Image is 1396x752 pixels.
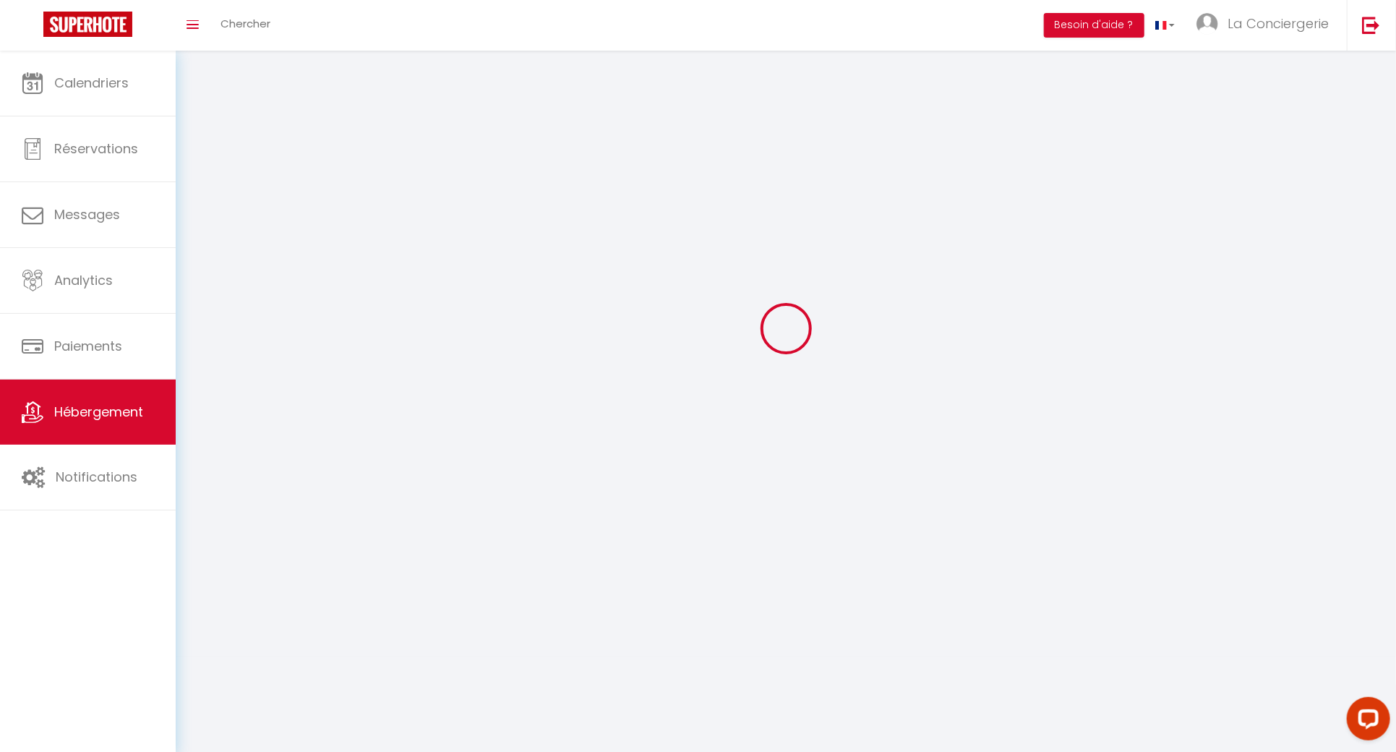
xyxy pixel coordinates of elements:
[43,12,132,37] img: Super Booking
[1196,13,1218,35] img: ...
[1044,13,1144,38] button: Besoin d'aide ?
[54,74,129,92] span: Calendriers
[1335,691,1396,752] iframe: LiveChat chat widget
[1228,14,1329,33] span: La Conciergerie
[54,205,120,223] span: Messages
[54,403,143,421] span: Hébergement
[54,271,113,289] span: Analytics
[1362,16,1380,34] img: logout
[220,16,270,31] span: Chercher
[54,337,122,355] span: Paiements
[54,140,138,158] span: Réservations
[56,468,137,486] span: Notifications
